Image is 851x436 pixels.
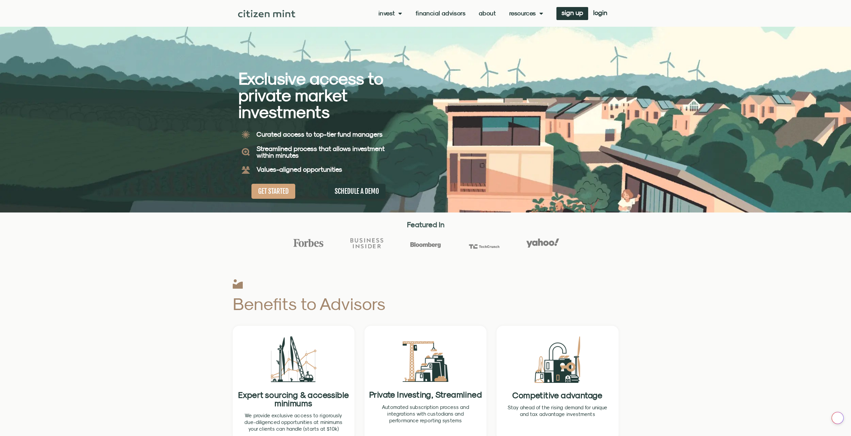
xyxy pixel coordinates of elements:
[256,145,385,159] b: Streamlined process that allows investment within minutes
[407,220,444,229] strong: Featured In
[256,165,342,173] b: Values-aligned opportunities
[382,404,469,423] span: Automated subscription process and integrations with custodians and performance reporting systems
[335,187,379,195] span: SCHEDULE A DEMO
[588,7,612,20] a: login
[233,295,485,312] h2: Benefits to Advisors
[328,184,386,199] a: SCHEDULE A DEMO
[479,10,496,17] a: About
[258,187,289,195] span: GET STARTED
[238,10,295,17] img: Citizen Mint
[251,184,295,199] a: GET STARTED
[561,10,583,15] span: sign up
[379,10,543,17] nav: Menu
[368,390,483,399] h2: Private Investing, Streamlined
[416,10,465,17] a: Financial Advisors
[243,412,344,432] p: We provide exclusive access to rigorously due-diligenced opportunities at minimums your clients c...
[556,7,588,20] a: sign up
[509,10,543,17] a: Resources
[292,239,325,247] img: Forbes Logo
[507,404,608,418] p: Stay ahead of the rising demand for unique and tax advantage investments
[501,391,615,399] h2: Competitive advantage
[256,130,383,138] b: Curated access to top-tier fund managers
[238,70,402,120] h2: Exclusive access to private market investments
[237,391,351,407] h2: Expert sourcing & accessible minimums
[379,10,402,17] a: Invest
[507,404,608,418] div: Page 3
[593,10,607,15] span: login
[243,412,344,432] div: Page 3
